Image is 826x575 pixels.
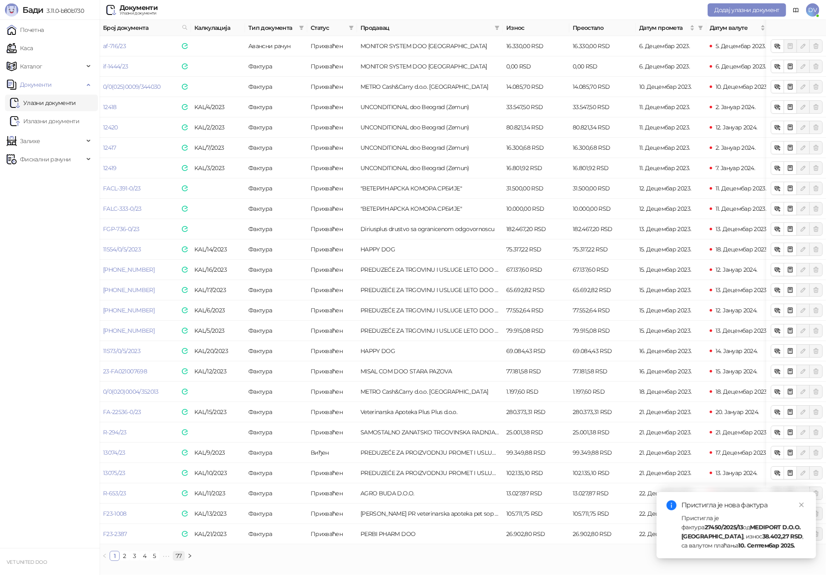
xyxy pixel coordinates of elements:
td: KAL/6/2023 [191,300,245,321]
td: PREDUZEĆE ZA TRGOVINU I USLUGE LETO DOO BEOGRAD (ZEMUN) [357,300,503,321]
td: 14.085,70 RSD [569,77,636,97]
span: Бади [22,5,43,15]
td: 10.000,00 RSD [503,199,569,219]
td: MONITOR SYSTEM DOO BEOGRAD [357,36,503,56]
span: 2. Јануар 2024. [716,144,755,151]
td: "ВЕТЕРИНАРСКА КОМОРА СРБИЈЕ" [357,178,503,199]
td: 13.027,87 RSD [569,483,636,504]
span: 11. Децембар 2023. [716,185,766,192]
td: Прихваћен [307,483,357,504]
span: Датум промета [639,23,688,32]
span: 13. Децембар 2023. [716,225,767,233]
td: Прихваћен [307,178,357,199]
a: R-653/23 [103,490,126,497]
span: 18. Децембар 2023. [716,388,768,395]
img: e-Faktura [182,267,188,273]
span: filter [495,25,500,30]
a: FGP-736-0/23 [103,225,139,233]
td: 6. Децембар 2023. [636,36,706,56]
img: e-Faktura [182,409,188,415]
img: e-Faktura [182,348,188,354]
td: Фактура [245,97,307,117]
span: 6. Децембар 2023. [716,63,766,70]
td: 69.084,43 RSD [503,341,569,361]
td: 16.330,00 RSD [503,36,569,56]
td: Прихваћен [307,219,357,239]
td: 10. Децембар 2023. [636,77,706,97]
img: e-Faktura [182,43,188,49]
img: e-Faktura [182,206,188,212]
a: 0/0(025)0009/344030 [103,83,161,90]
td: Прихваћен [307,138,357,158]
img: e-Faktura [182,185,188,191]
td: Фактура [245,524,307,544]
td: 280.373,31 RSD [503,402,569,422]
td: Фактура [245,463,307,483]
a: 13075/23 [103,469,125,477]
td: Фактура [245,321,307,341]
td: Фактура [245,382,307,402]
td: 11. Децембар 2023. [636,138,706,158]
span: 13. Децембар 2023. [716,327,767,334]
span: Број документа [103,23,179,32]
td: 15. Децембар 2023. [636,300,706,321]
span: ••• [159,551,173,561]
a: 5 [150,551,159,560]
td: 15. Децембар 2023. [636,280,706,300]
a: 1 [110,551,119,560]
td: 15. Децембар 2023. [636,239,706,260]
span: Продавац [360,23,491,32]
td: MONITOR SYSTEM DOO BEOGRAD [357,56,503,77]
td: 31.500,00 RSD [569,178,636,199]
td: PREDUZEĆE ZA TRGOVINU I USLUGE LETO DOO BEOGRAD (ZEMUN) [357,321,503,341]
span: 14. Јануар 2024. [716,347,758,355]
th: Продавац [357,20,503,36]
th: Датум промета [636,20,706,36]
li: 77 [173,551,185,561]
a: 13074/23 [103,449,125,456]
span: close [799,502,804,508]
td: UNCONDITIONAL doo Beograd (Zemun) [357,97,503,117]
span: Датум валуте [710,23,759,32]
a: af-716/23 [103,42,126,50]
td: 16.300,68 RSD [503,138,569,158]
td: 182.467,20 RSD [503,219,569,239]
td: Фактура [245,443,307,463]
a: [PHONE_NUMBER] [103,286,154,294]
td: AGRO BUDA D.O.O. [357,483,503,504]
span: Додај улазни документ [714,6,779,14]
td: Прихваћен [307,321,357,341]
span: 10. Децембар 2023. [716,83,768,90]
th: Преостало [569,20,636,36]
td: 16.330,00 RSD [569,36,636,56]
img: e-Faktura [182,287,188,293]
td: UNCONDITIONAL doo Beograd (Zemun) [357,158,503,178]
a: [PHONE_NUMBER] [103,307,154,314]
li: 5 [150,551,159,561]
td: 0,00 RSD [569,56,636,77]
td: Прихваћен [307,97,357,117]
td: 21. Децембар 2023. [636,443,706,463]
img: e-Faktura [182,450,188,456]
span: DV [806,3,819,17]
a: 4 [140,551,149,560]
td: 22. Децембар 2023. [636,504,706,524]
td: Прихваћен [307,260,357,280]
a: 12419 [103,164,117,172]
td: 18. Децембар 2023. [636,382,706,402]
td: Прихваћен [307,422,357,443]
td: Diriusplus drustvo sa ogranicenom odgovornoscu [357,219,503,239]
a: FACL-391-0/23 [103,185,141,192]
td: Прихваћен [307,158,357,178]
td: 77.552,64 RSD [503,300,569,321]
td: 102.135,10 RSD [569,463,636,483]
img: e-Faktura [182,490,188,496]
th: Број документа [100,20,191,36]
td: METRO Cash&Carry d.o.o. Beograd [357,77,503,97]
span: filter [493,22,501,34]
td: KAL/13/2023 [191,504,245,524]
span: 18. Децембар 2023. [716,246,768,253]
td: KAL/3/2023 [191,158,245,178]
a: 12418 [103,103,117,111]
span: 21. Децембар 2023. [716,429,767,436]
